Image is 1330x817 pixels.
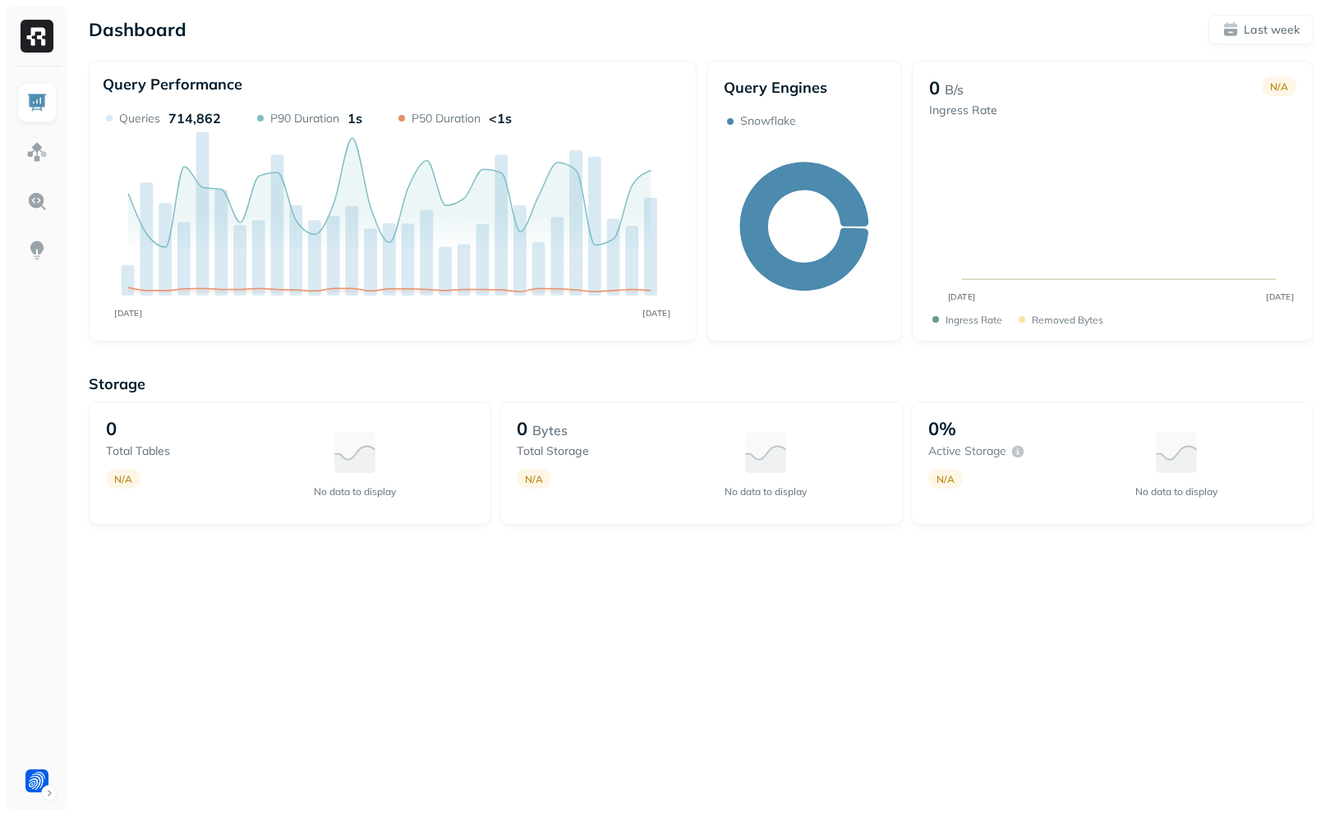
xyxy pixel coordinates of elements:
p: <1s [489,110,512,126]
tspan: [DATE] [642,308,670,318]
p: 1s [347,110,362,126]
p: N/A [525,473,543,485]
p: Total storage [517,443,646,459]
img: Assets [26,141,48,163]
p: P90 Duration [270,111,339,126]
p: Ingress Rate [946,314,1002,326]
p: 0% [928,417,956,440]
p: 0 [517,417,527,440]
img: Insights [26,240,48,261]
p: No data to display [314,485,396,498]
img: Query Explorer [26,190,48,212]
img: Dashboard [26,92,48,113]
tspan: [DATE] [948,291,976,301]
p: Total tables [106,443,235,459]
p: B/s [945,80,964,99]
p: Removed bytes [1032,314,1103,326]
p: No data to display [1135,485,1217,498]
p: Query Engines [724,78,886,97]
img: Ryft [21,20,53,53]
p: 714,862 [168,110,221,126]
p: Queries [119,111,160,126]
p: Query Performance [103,75,242,94]
p: 0 [929,76,940,99]
p: Storage [89,374,1314,393]
p: Last week [1244,22,1300,38]
tspan: [DATE] [114,308,142,318]
p: No data to display [725,485,807,498]
p: P50 Duration [412,111,481,126]
p: Dashboard [89,18,186,41]
p: Snowflake [740,113,796,129]
p: Ingress Rate [929,103,997,118]
button: Last week [1208,15,1314,44]
p: N/A [1270,80,1288,93]
tspan: [DATE] [1266,291,1294,301]
p: Bytes [532,420,568,440]
p: Active storage [928,443,1006,459]
p: N/A [114,473,132,485]
p: 0 [106,417,117,440]
img: Forter [25,769,48,792]
p: N/A [937,473,955,485]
